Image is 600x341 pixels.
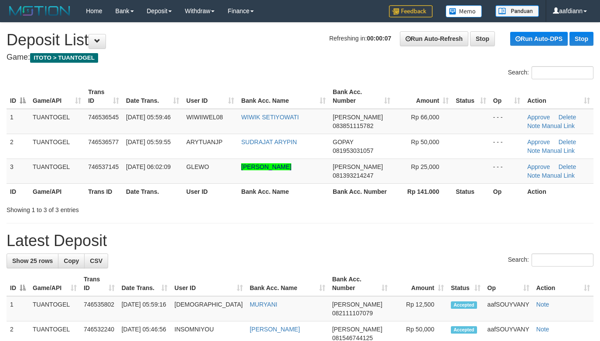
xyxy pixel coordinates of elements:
h4: Game: [7,53,593,62]
a: Approve [527,138,550,145]
a: Manual Link [542,122,575,129]
span: Rp 25,000 [411,163,440,170]
th: Status: activate to sort column ascending [447,271,484,296]
h1: Deposit List [7,31,593,49]
th: User ID [183,183,238,199]
th: Game/API: activate to sort column ascending [29,84,85,109]
th: Trans ID [85,183,123,199]
th: Game/API: activate to sort column ascending [29,271,80,296]
img: Button%20Memo.svg [446,5,482,17]
td: TUANTOGEL [29,109,85,134]
input: Search: [532,253,593,267]
th: Op: activate to sort column ascending [490,84,524,109]
th: Action: activate to sort column ascending [524,84,593,109]
td: 746535802 [80,296,118,321]
td: 1 [7,296,29,321]
span: GOPAY [333,138,353,145]
span: [DATE] 06:02:09 [126,163,170,170]
a: Note [527,172,540,179]
span: WIWIIWEL08 [186,114,223,121]
td: TUANTOGEL [29,134,85,159]
img: MOTION_logo.png [7,4,73,17]
a: [PERSON_NAME] [250,326,300,333]
span: 746536577 [88,138,119,145]
th: ID: activate to sort column descending [7,271,29,296]
a: Approve [527,163,550,170]
span: Accepted [451,326,477,334]
span: [DATE] 05:59:46 [126,114,170,121]
a: Delete [559,114,576,121]
th: ID: activate to sort column descending [7,84,29,109]
th: User ID: activate to sort column ascending [183,84,238,109]
th: Game/API [29,183,85,199]
th: User ID: activate to sort column ascending [171,271,246,296]
a: Manual Link [542,147,575,154]
img: Feedback.jpg [389,5,433,17]
th: Bank Acc. Number: activate to sort column ascending [329,84,394,109]
a: Note [536,301,549,308]
th: Date Trans.: activate to sort column ascending [123,84,183,109]
td: [DATE] 05:59:16 [118,296,171,321]
th: Amount: activate to sort column ascending [394,84,453,109]
strong: 00:00:07 [367,35,391,42]
td: - - - [490,134,524,159]
span: GLEWO [186,163,209,170]
h1: Latest Deposit [7,232,593,250]
a: Stop [470,31,495,46]
td: 3 [7,159,29,183]
span: [PERSON_NAME] [333,163,383,170]
th: Trans ID: activate to sort column ascending [85,84,123,109]
a: WIWIK SETIYOWATI [241,114,299,121]
th: Action [524,183,593,199]
th: Status [452,183,490,199]
a: Note [527,147,540,154]
td: TUANTOGEL [29,296,80,321]
td: Rp 12,500 [391,296,447,321]
span: Show 25 rows [12,257,53,264]
a: [PERSON_NAME] [241,163,291,170]
td: 2 [7,134,29,159]
span: Rp 66,000 [411,114,440,121]
a: SUDRAJAT ARYPIN [241,138,297,145]
a: CSV [84,253,108,268]
th: Bank Acc. Number [329,183,394,199]
span: 746537145 [88,163,119,170]
th: Bank Acc. Number: activate to sort column ascending [329,271,392,296]
th: Trans ID: activate to sort column ascending [80,271,118,296]
span: [PERSON_NAME] [333,114,383,121]
th: Op: activate to sort column ascending [484,271,533,296]
span: Refreshing in: [329,35,391,42]
th: Bank Acc. Name [238,183,329,199]
td: - - - [490,159,524,183]
a: Note [536,326,549,333]
th: Date Trans.: activate to sort column ascending [118,271,171,296]
th: Bank Acc. Name: activate to sort column ascending [246,271,329,296]
span: ITOTO > TUANTOGEL [30,53,98,63]
a: Show 25 rows [7,253,58,268]
a: Manual Link [542,172,575,179]
label: Search: [508,253,593,267]
span: ARYTUANJP [186,138,222,145]
input: Search: [532,66,593,79]
span: [PERSON_NAME] [332,301,382,308]
td: TUANTOGEL [29,159,85,183]
span: Copy 083851115782 to clipboard [333,122,373,129]
a: Copy [58,253,85,268]
td: 1 [7,109,29,134]
span: Accepted [451,301,477,309]
span: Copy [64,257,79,264]
span: Copy 081953031057 to clipboard [333,147,373,154]
img: panduan.png [495,5,539,17]
a: Run Auto-Refresh [400,31,468,46]
th: Rp 141.000 [394,183,453,199]
span: Copy 082111107079 to clipboard [332,310,373,317]
a: Delete [559,138,576,145]
div: Showing 1 to 3 of 3 entries [7,202,243,214]
th: Status: activate to sort column ascending [452,84,490,109]
a: Note [527,122,540,129]
span: [DATE] 05:59:55 [126,138,170,145]
th: Op [490,183,524,199]
span: Rp 50,000 [411,138,440,145]
th: Action: activate to sort column ascending [533,271,593,296]
td: [DEMOGRAPHIC_DATA] [171,296,246,321]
